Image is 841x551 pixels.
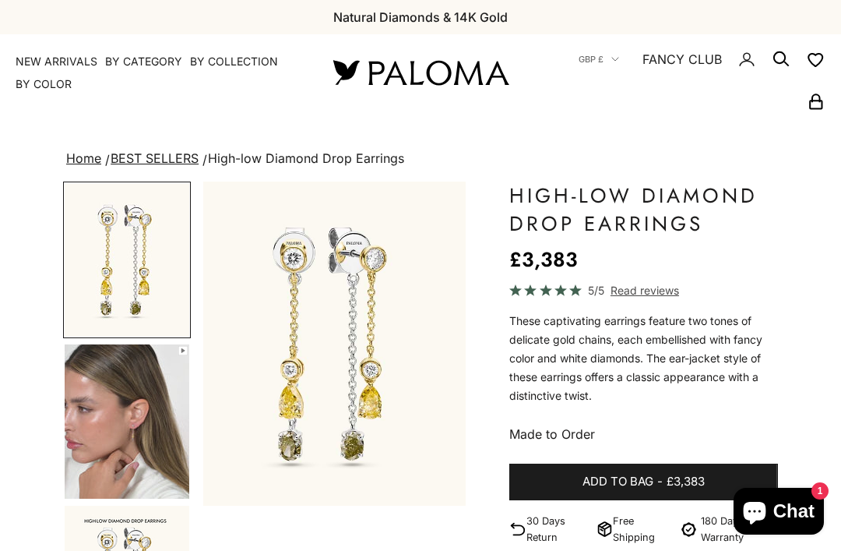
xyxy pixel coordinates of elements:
p: 30 Days Return [526,513,590,546]
p: Free Shipping [613,513,670,546]
nav: Primary navigation [16,54,296,92]
a: 5/5 Read reviews [509,281,778,299]
a: FANCY CLUB [642,49,722,69]
img: High-low Diamond Drop Earrings [203,182,466,506]
sale-price: £3,383 [509,244,578,275]
a: NEW ARRIVALS [16,54,97,69]
div: These captivating earrings feature two tones of delicate gold chains, each embellished with fancy... [509,312,778,405]
summary: By Color [16,76,72,92]
p: Natural Diamonds & 14K Gold [333,7,508,27]
button: Go to item 1 [63,182,191,338]
span: Read reviews [611,281,679,299]
nav: Secondary navigation [545,34,825,111]
summary: By Collection [190,54,278,69]
button: GBP £ [579,52,619,66]
button: Add to bag-£3,383 [509,464,778,501]
h1: High-low Diamond Drop Earrings [509,182,778,238]
p: Made to Order [509,424,778,444]
inbox-online-store-chat: Shopify online store chat [729,488,829,539]
img: High-low Diamond Drop Earrings [65,183,189,337]
span: £3,383 [667,472,705,492]
span: High-low Diamond Drop Earrings [208,150,404,166]
p: 180 Days Warranty [701,513,778,546]
summary: By Category [105,54,182,69]
div: Item 1 of 10 [203,182,466,506]
nav: breadcrumbs [63,148,778,170]
button: Go to item 2 [63,343,191,500]
a: Home [66,150,101,166]
span: GBP £ [579,52,603,66]
a: BEST SELLERS [111,150,199,166]
span: Add to bag [582,472,653,492]
span: 5/5 [588,281,604,299]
